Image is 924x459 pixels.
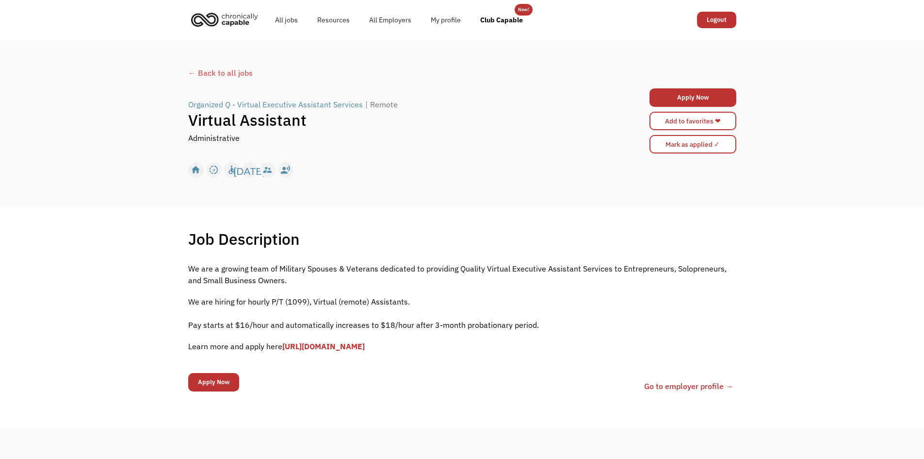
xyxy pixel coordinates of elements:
form: Email Form [188,371,239,394]
p: We are hiring for hourly P/T (1099), Virtual (remote) Assistants. ‍ Pay starts at $16/hour and au... [188,296,736,331]
p: We are a growing team of Military Spouses & Veterans dedicated to providing Quality Virtual Execu... [188,263,736,286]
h1: Virtual Assistant [188,110,600,130]
input: Apply Now [188,373,239,391]
input: Mark as applied ✓ [649,135,736,153]
a: All jobs [265,4,308,35]
div: | [365,99,368,110]
a: Logout [697,12,736,28]
a: Resources [308,4,359,35]
p: Learn more and apply here [188,340,736,352]
div: supervisor_account [262,163,273,177]
form: Mark as applied form [649,133,736,156]
h1: Job Description [188,229,300,249]
a: ← Back to all jobs [188,67,736,79]
img: Chronically Capable logo [188,9,261,30]
a: All Employers [359,4,421,35]
a: [URL][DOMAIN_NAME] [282,341,365,351]
div: Organized Q - Virtual Executive Assistant Services [188,99,363,110]
div: New! [518,4,529,16]
a: home [188,9,265,30]
div: Remote [370,99,398,110]
a: Club Capable [470,4,533,35]
div: home [191,163,201,177]
div: record_voice_over [280,163,291,177]
a: My profile [421,4,470,35]
div: accessible [227,163,237,177]
a: Add to favorites ❤ [649,112,736,130]
a: Organized Q - Virtual Executive Assistant Services|Remote [188,99,400,110]
div: [DATE] [234,163,265,177]
a: Apply Now [649,88,736,107]
div: slow_motion_video [209,163,219,177]
div: Administrative [188,132,240,144]
a: Go to employer profile → [644,380,733,392]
